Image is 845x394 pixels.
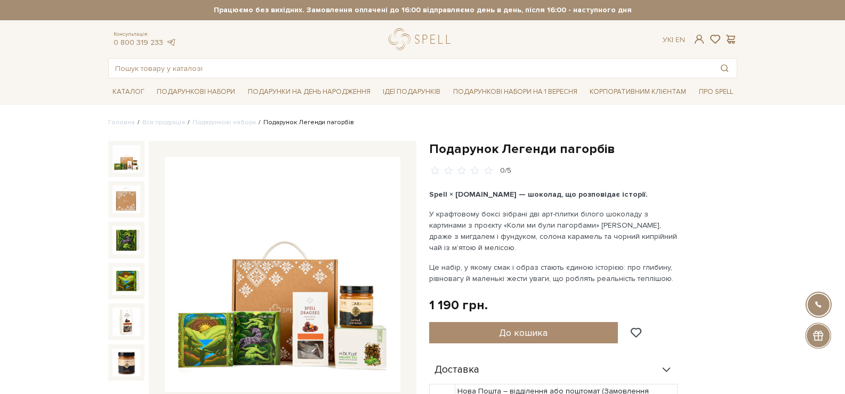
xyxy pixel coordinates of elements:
[112,308,140,335] img: Подарунок Легенди пагорбів
[675,35,685,44] a: En
[108,5,737,15] strong: Працюємо без вихідних. Замовлення оплачені до 16:00 відправляємо день в день, після 16:00 - насту...
[672,35,673,44] span: |
[112,145,140,173] img: Подарунок Легенди пагорбів
[112,267,140,295] img: Подарунок Легенди пагорбів
[108,84,149,100] a: Каталог
[109,59,712,78] input: Пошук товару у каталозі
[429,208,679,253] p: У крафтовому боксі зібрані дві арт-плитки білого шоколаду з картинами з проєкту «Коли ми були паг...
[429,262,679,284] p: Це набір, у якому смак і образ стають єдиною історією: про глибину, рівновагу й маленькі жести ув...
[108,118,135,126] a: Головна
[165,157,400,392] img: Подарунок Легенди пагорбів
[585,83,690,101] a: Корпоративним клієнтам
[142,118,185,126] a: Вся продукція
[256,118,354,127] li: Подарунок Легенди пагорбів
[449,83,582,101] a: Подарункові набори на 1 Вересня
[695,84,737,100] a: Про Spell
[429,297,488,313] div: 1 190 грн.
[244,84,375,100] a: Подарунки на День народження
[166,38,176,47] a: telegram
[192,118,256,126] a: Подарункові набори
[389,28,455,50] a: logo
[379,84,445,100] a: Ідеї подарунків
[500,166,511,176] div: 0/5
[429,141,737,157] h1: Подарунок Легенди пагорбів
[112,226,140,254] img: Подарунок Легенди пагорбів
[429,322,618,343] button: До кошика
[112,186,140,213] img: Подарунок Легенди пагорбів
[663,35,685,45] div: Ук
[712,59,737,78] button: Пошук товару у каталозі
[429,190,648,199] b: Spell × [DOMAIN_NAME] — шоколад, що розповідає історії.
[114,31,176,38] span: Консультація:
[434,365,479,375] span: Доставка
[112,349,140,376] img: Подарунок Легенди пагорбів
[499,327,548,339] span: До кошика
[152,84,239,100] a: Подарункові набори
[114,38,163,47] a: 0 800 319 233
